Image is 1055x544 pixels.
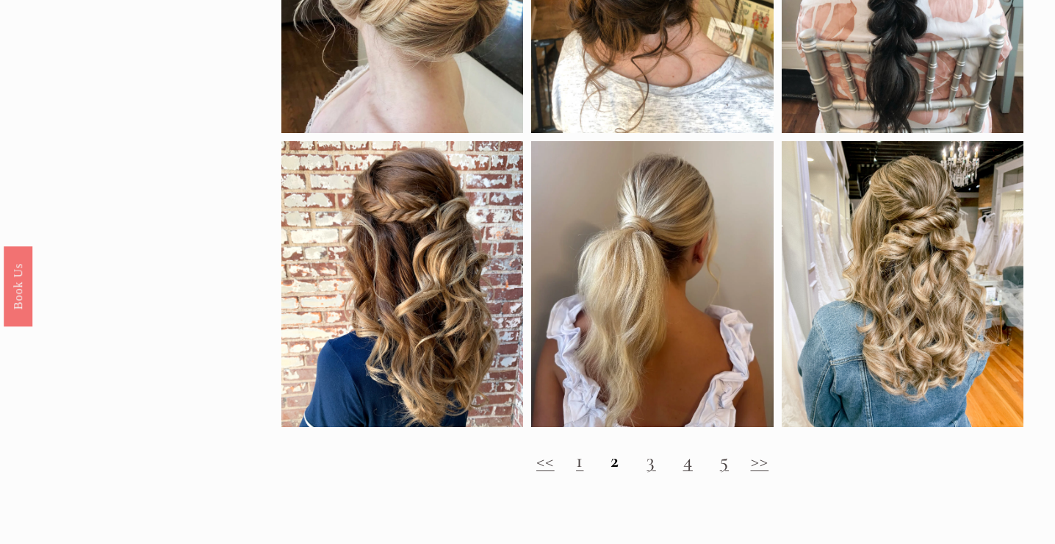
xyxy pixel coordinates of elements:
[720,448,729,473] a: 5
[4,246,32,326] a: Book Us
[647,448,655,473] a: 3
[536,448,555,473] a: <<
[683,448,693,473] a: 4
[611,448,619,473] strong: 2
[576,448,583,473] a: 1
[751,448,769,473] a: >>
